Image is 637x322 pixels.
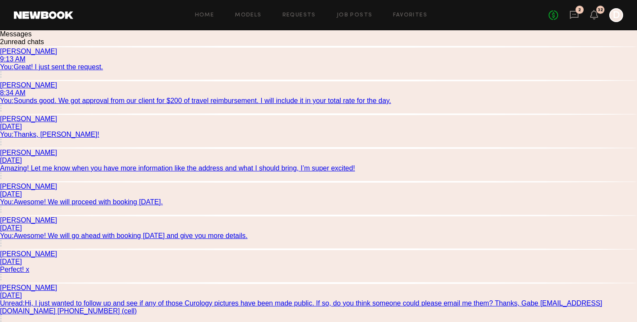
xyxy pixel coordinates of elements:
[195,13,214,18] a: Home
[393,13,427,18] a: Favorites
[337,13,373,18] a: Job Posts
[569,10,579,21] a: 2
[609,8,623,22] a: D
[598,8,603,13] div: 32
[235,13,261,18] a: Models
[578,8,581,13] div: 2
[283,13,316,18] a: Requests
